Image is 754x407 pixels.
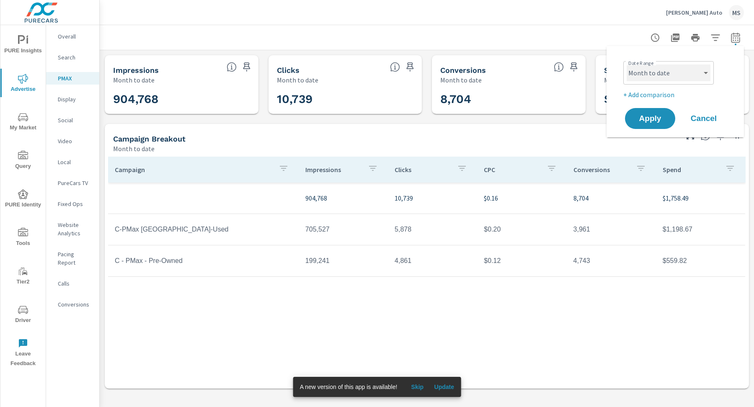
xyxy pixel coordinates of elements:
span: Advertise [3,74,43,94]
p: CPC [484,165,540,174]
p: Campaign [115,165,272,174]
p: Month to date [113,75,155,85]
p: Month to date [277,75,318,85]
div: Calls [46,277,99,290]
span: The number of times an ad was shown on your behalf. [227,62,237,72]
p: Video [58,137,93,145]
p: 8,704 [573,193,649,203]
button: Apply [625,108,675,129]
h5: Impressions [113,66,159,75]
div: PMAX [46,72,99,85]
button: Update [431,380,457,394]
span: Query [3,151,43,171]
p: 10,739 [395,193,470,203]
div: Website Analytics [46,219,99,240]
p: PureCars TV [58,179,93,187]
div: Overall [46,30,99,43]
span: Update [434,383,454,391]
p: Calls [58,279,93,288]
h5: Campaign Breakout [113,134,186,143]
span: A new version of this app is available! [300,384,398,390]
h3: $1,758 [604,92,741,106]
h3: 904,768 [113,92,250,106]
h3: 10,739 [277,92,414,106]
p: Pacing Report [58,250,93,267]
span: Skip [407,383,427,391]
td: 3,961 [567,219,656,240]
div: MS [729,5,744,20]
p: $1,758.49 [663,193,739,203]
td: C-PMax [GEOGRAPHIC_DATA]-Used [108,219,299,240]
div: Pacing Report [46,248,99,269]
h5: Conversions [440,66,486,75]
span: Save this to your personalized report [567,60,581,74]
div: nav menu [0,25,46,372]
span: Tools [3,228,43,248]
p: Overall [58,32,93,41]
p: [PERSON_NAME] Auto [666,9,722,16]
p: Impressions [305,165,361,174]
p: Search [58,53,93,62]
p: Clicks [395,165,450,174]
p: Display [58,95,93,103]
p: PMAX [58,74,93,82]
td: C - PMax - Pre-Owned [108,250,299,271]
td: $0.20 [477,219,566,240]
td: 4,861 [388,250,477,271]
div: Search [46,51,99,64]
h5: Spend [604,66,627,75]
p: + Add comparison [623,90,731,100]
span: Save this to your personalized report [403,60,417,74]
span: Apply [633,115,667,122]
p: Local [58,158,93,166]
p: Conversions [58,300,93,309]
span: Tier2 [3,266,43,287]
button: Skip [404,380,431,394]
div: PureCars TV [46,177,99,189]
div: Conversions [46,298,99,311]
td: $559.82 [656,250,745,271]
span: Cancel [687,115,720,122]
h3: 8,704 [440,92,577,106]
div: Display [46,93,99,106]
td: 4,743 [567,250,656,271]
td: 5,878 [388,219,477,240]
p: Month to date [604,75,646,85]
span: PURE Insights [3,35,43,56]
span: The number of times an ad was clicked by a consumer. [390,62,400,72]
div: Local [46,156,99,168]
p: Month to date [113,144,155,154]
p: Fixed Ops [58,200,93,208]
button: Cancel [679,108,729,129]
button: Print Report [687,29,704,46]
p: Social [58,116,93,124]
button: Select Date Range [727,29,744,46]
div: Fixed Ops [46,198,99,210]
div: Social [46,114,99,126]
td: $1,198.67 [656,219,745,240]
p: Website Analytics [58,221,93,237]
p: Conversions [573,165,629,174]
span: My Market [3,112,43,133]
span: Total Conversions include Actions, Leads and Unmapped. [554,62,564,72]
h5: Clicks [277,66,300,75]
p: Spend [663,165,718,174]
td: 199,241 [299,250,388,271]
div: Video [46,135,99,147]
span: Driver [3,305,43,325]
span: Save this to your personalized report [240,60,253,74]
p: 904,768 [305,193,381,203]
p: Month to date [440,75,482,85]
td: $0.12 [477,250,566,271]
button: "Export Report to PDF" [667,29,684,46]
span: Leave Feedback [3,338,43,368]
td: 705,527 [299,219,388,240]
span: PURE Identity [3,189,43,210]
button: Apply Filters [707,29,724,46]
p: $0.16 [484,193,560,203]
